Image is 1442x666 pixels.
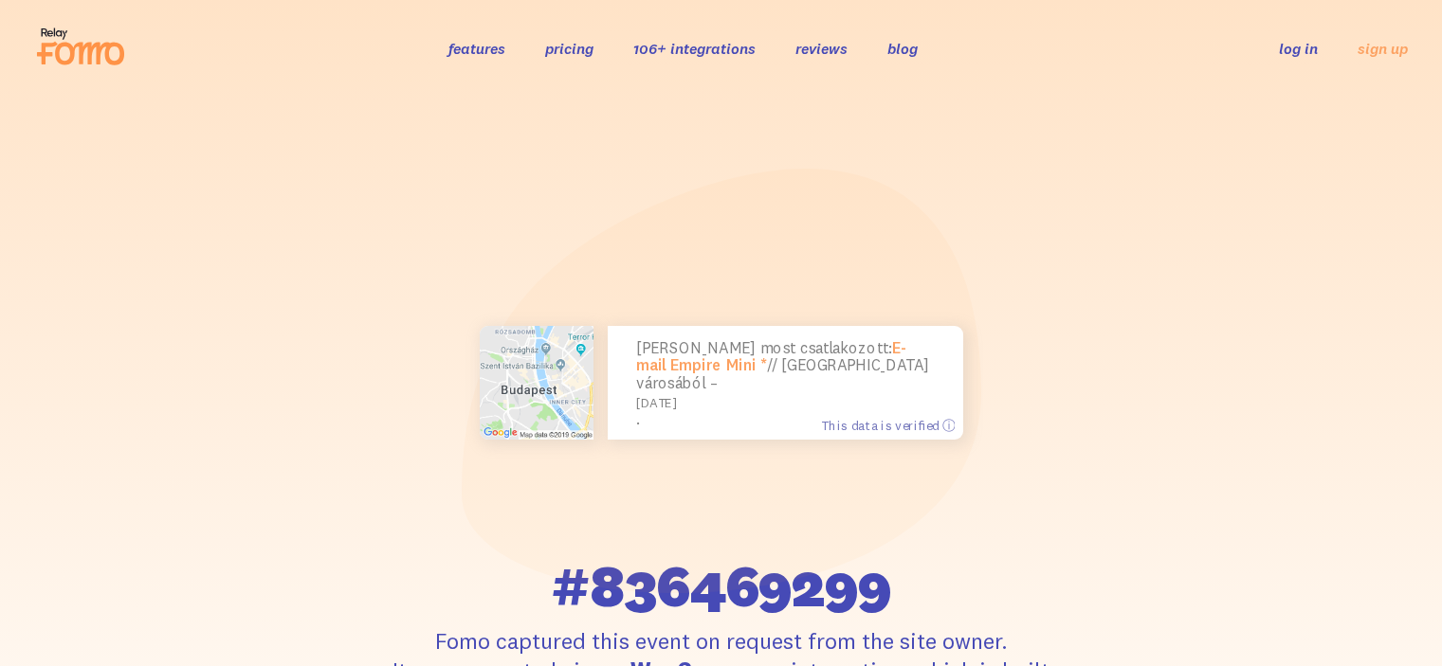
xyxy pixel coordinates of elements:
a: E-mail Empire Mini * [636,338,906,375]
img: Budapest-Hungary.png [480,326,593,440]
a: log in [1279,39,1318,58]
a: 106+ integrations [633,39,756,58]
a: sign up [1358,39,1408,59]
small: [DATE] [636,395,926,409]
a: features [448,39,505,58]
a: pricing [545,39,593,58]
a: reviews [795,39,848,58]
span: #836469299 [551,556,891,615]
p: [PERSON_NAME] most csatlakozott: // [GEOGRAPHIC_DATA] városából – . [636,339,935,426]
a: blog [887,39,918,58]
span: This data is verified ⓘ [821,417,955,433]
